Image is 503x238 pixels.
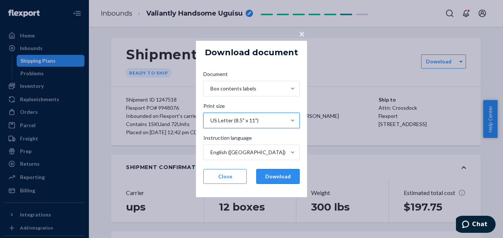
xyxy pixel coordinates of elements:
span: × [299,27,305,40]
span: Print size [203,102,225,113]
span: Document [203,70,228,81]
span: Instruction language [203,134,252,145]
div: Box contents labels [210,85,256,92]
h5: Download document [205,48,298,57]
div: US Letter (8.5" x 11") [210,117,259,124]
iframe: Opens a widget where you can chat to one of our agents [456,216,496,234]
button: Download [256,169,300,184]
button: Close [203,169,247,184]
div: English ([GEOGRAPHIC_DATA]) [210,149,286,156]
